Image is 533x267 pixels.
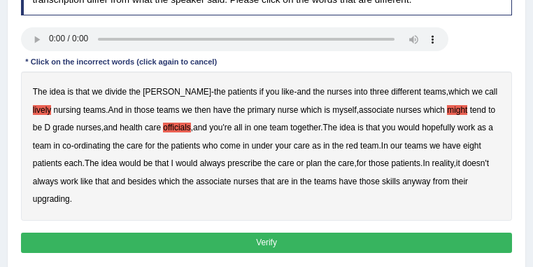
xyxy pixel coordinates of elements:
[21,71,513,221] div: - - , . , , , . - . . , . , .
[359,105,394,115] b: associate
[382,123,395,132] b: you
[402,177,430,186] b: anyway
[422,158,429,168] b: In
[325,158,336,168] b: the
[261,177,275,186] b: that
[129,87,141,97] b: the
[50,87,65,97] b: idea
[369,158,389,168] b: those
[391,158,420,168] b: patients
[33,177,58,186] b: always
[143,158,152,168] b: be
[127,177,156,186] b: besides
[452,177,468,186] b: their
[327,87,352,97] b: nurses
[157,141,169,151] b: the
[214,87,226,97] b: the
[105,87,127,97] b: divide
[405,141,427,151] b: teams
[424,105,445,115] b: which
[196,177,231,186] b: associate
[159,177,180,186] b: which
[171,141,201,151] b: patients
[278,105,299,115] b: nurse
[252,141,273,151] b: under
[253,123,267,132] b: one
[429,141,440,151] b: we
[423,87,446,97] b: teams
[332,141,344,151] b: the
[290,123,320,132] b: together
[80,177,93,186] b: like
[447,105,467,115] b: might
[33,141,51,151] b: team
[275,141,291,151] b: your
[74,141,111,151] b: ordinating
[228,87,257,97] b: patients
[234,123,243,132] b: all
[432,158,454,168] b: reality
[323,141,329,151] b: in
[488,105,495,115] b: to
[398,123,420,132] b: would
[245,123,251,132] b: in
[366,123,380,132] b: that
[314,177,336,186] b: teams
[104,123,118,132] b: and
[470,105,486,115] b: tend
[176,158,197,168] b: would
[462,158,489,168] b: doesn't
[338,158,354,168] b: care
[297,87,311,97] b: and
[382,177,400,186] b: skills
[155,158,169,168] b: that
[278,158,294,168] b: care
[360,177,380,186] b: those
[282,87,294,97] b: like
[111,177,125,186] b: and
[294,141,310,151] b: care
[157,105,179,115] b: teams
[485,87,497,97] b: call
[85,158,99,168] b: The
[83,105,106,115] b: teams
[67,87,73,97] b: is
[264,158,276,168] b: the
[52,123,73,132] b: grade
[145,141,155,151] b: for
[339,123,355,132] b: idea
[381,141,388,151] b: In
[306,158,322,168] b: plan
[101,158,117,168] b: idea
[301,105,322,115] b: which
[277,177,289,186] b: are
[234,177,259,186] b: nurses
[324,105,330,115] b: is
[163,123,190,132] b: officials
[209,123,232,132] b: you're
[248,105,276,115] b: primary
[260,87,264,97] b: if
[182,177,194,186] b: the
[227,158,262,168] b: prescribe
[354,87,367,97] b: into
[270,123,288,132] b: team
[297,158,304,168] b: or
[243,141,249,151] b: in
[95,177,109,186] b: that
[33,158,62,168] b: patients
[182,105,192,115] b: we
[422,123,455,132] b: hopefully
[213,105,232,115] b: have
[360,141,378,151] b: team
[113,141,125,151] b: the
[457,123,475,132] b: work
[357,158,367,168] b: for
[300,177,312,186] b: the
[339,177,357,186] b: have
[125,105,132,115] b: in
[33,105,51,115] b: lively
[234,105,246,115] b: the
[370,87,389,97] b: three
[463,141,481,151] b: eight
